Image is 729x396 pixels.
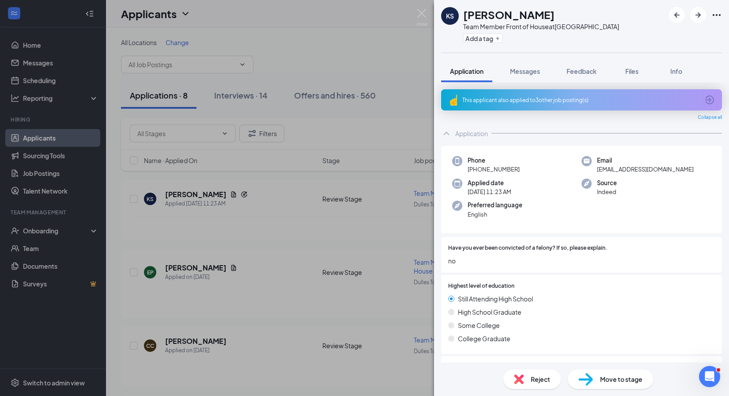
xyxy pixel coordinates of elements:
[455,129,488,138] div: Application
[510,67,540,75] span: Messages
[597,187,617,196] span: Indeed
[693,10,703,20] svg: ArrowRight
[448,282,514,290] span: Highest level of education
[468,156,520,165] span: Phone
[597,156,694,165] span: Email
[446,11,454,20] div: KS
[441,128,452,139] svg: ChevronUp
[468,187,511,196] span: [DATE] 11:23 AM
[495,36,500,41] svg: Plus
[670,67,682,75] span: Info
[690,7,706,23] button: ArrowRight
[699,366,720,387] iframe: Intercom live chat
[468,165,520,174] span: [PHONE_NUMBER]
[462,96,699,104] div: This applicant also applied to 3 other job posting(s)
[531,374,550,384] span: Reject
[463,22,619,31] div: Team Member Front of House at [GEOGRAPHIC_DATA]
[450,67,483,75] span: Application
[463,7,555,22] h1: [PERSON_NAME]
[567,67,597,75] span: Feedback
[448,244,607,252] span: Have you ever been convicted of a felony? If so, please explain.
[704,95,715,105] svg: ArrowCircle
[625,67,638,75] span: Files
[458,320,500,330] span: Some College
[448,256,715,266] span: no
[711,10,722,20] svg: Ellipses
[698,114,722,121] span: Collapse all
[468,179,511,187] span: Applied date
[600,374,642,384] span: Move to stage
[463,34,502,43] button: PlusAdd a tag
[597,179,617,187] span: Source
[597,165,694,174] span: [EMAIL_ADDRESS][DOMAIN_NAME]
[458,294,533,304] span: Still Attending High School
[458,334,510,343] span: College Graduate
[672,10,682,20] svg: ArrowLeftNew
[468,201,522,209] span: Preferred language
[468,210,522,219] span: English
[669,7,685,23] button: ArrowLeftNew
[458,307,521,317] span: High School Graduate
